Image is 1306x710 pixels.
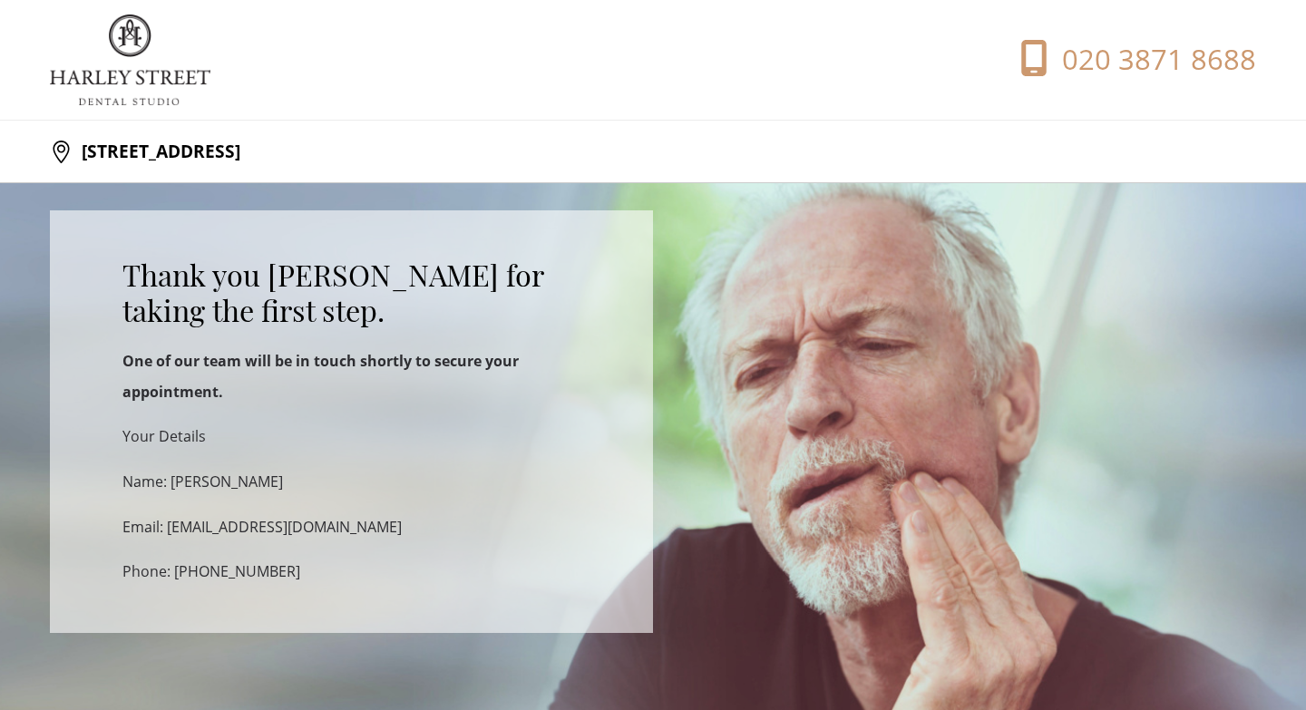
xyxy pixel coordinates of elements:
[122,467,580,498] p: Name: [PERSON_NAME]
[967,40,1256,80] a: 020 3871 8688
[122,258,580,328] h2: Thank you [PERSON_NAME] for taking the first step.
[122,422,580,452] p: Your Details
[122,512,580,543] p: Email: [EMAIL_ADDRESS][DOMAIN_NAME]
[50,15,210,105] img: logo.png
[122,351,519,402] strong: One of our team will be in touch shortly to secure your appointment.
[73,133,240,170] p: [STREET_ADDRESS]
[122,557,580,588] p: Phone: [PHONE_NUMBER]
